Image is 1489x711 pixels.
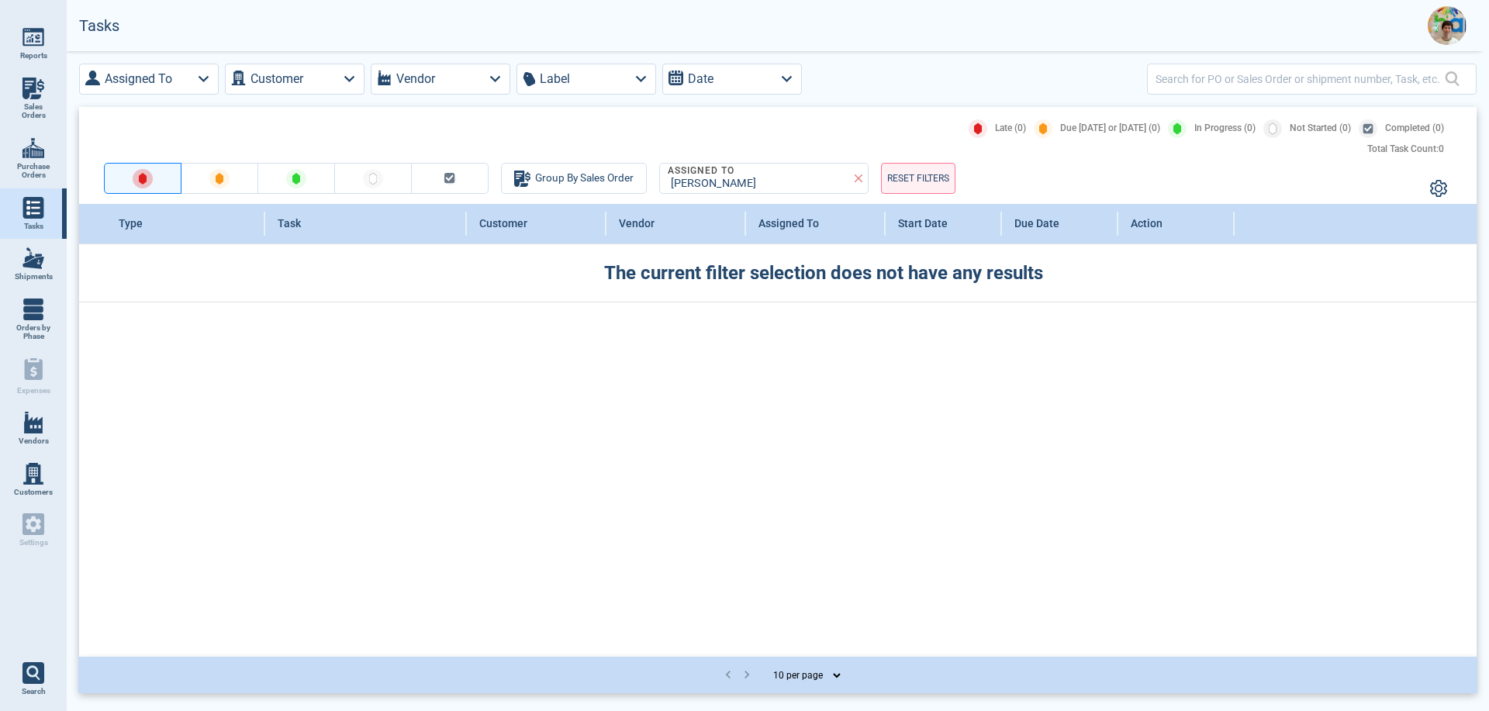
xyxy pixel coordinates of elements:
[79,64,219,95] button: Assigned To
[516,64,656,95] button: Label
[22,299,44,320] img: menu_icon
[14,488,53,497] span: Customers
[995,123,1026,134] span: Late (0)
[19,437,49,446] span: Vendors
[514,169,634,188] div: Group By Sales Order
[225,64,364,95] button: Customer
[540,68,570,90] label: Label
[619,217,655,230] span: Vendor
[1014,217,1059,230] span: Due Date
[688,68,713,90] label: Date
[501,163,647,194] button: Group By Sales Order
[662,64,802,95] button: Date
[1428,6,1467,45] img: Avatar
[898,217,948,230] span: Start Date
[22,247,44,269] img: menu_icon
[15,272,53,281] span: Shipments
[758,217,819,230] span: Assigned To
[22,412,44,433] img: menu_icon
[22,26,44,48] img: menu_icon
[79,17,119,35] h2: Tasks
[22,197,44,219] img: menu_icon
[1385,123,1444,134] span: Completed (0)
[1060,123,1160,134] span: Due [DATE] or [DATE] (0)
[1131,217,1163,230] span: Action
[1156,67,1445,90] input: Search for PO or Sales Order or shipment number, Task, etc.
[719,665,756,685] nav: pagination navigation
[12,102,54,120] span: Sales Orders
[1290,123,1351,134] span: Not Started (0)
[1194,123,1256,134] span: In Progress (0)
[20,51,47,60] span: Reports
[12,323,54,341] span: Orders by Phase
[278,217,301,230] span: Task
[22,137,44,159] img: menu_icon
[479,217,527,230] span: Customer
[105,68,172,90] label: Assigned To
[881,163,955,194] button: RESET FILTERS
[12,162,54,180] span: Purchase Orders
[666,178,855,191] div: [PERSON_NAME]
[119,217,143,230] span: Type
[371,64,510,95] button: Vendor
[22,78,44,99] img: menu_icon
[22,687,46,696] span: Search
[250,68,303,90] label: Customer
[1367,144,1444,155] div: Total Task Count: 0
[666,166,736,177] legend: Assigned To
[396,68,435,90] label: Vendor
[22,463,44,485] img: menu_icon
[24,222,43,231] span: Tasks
